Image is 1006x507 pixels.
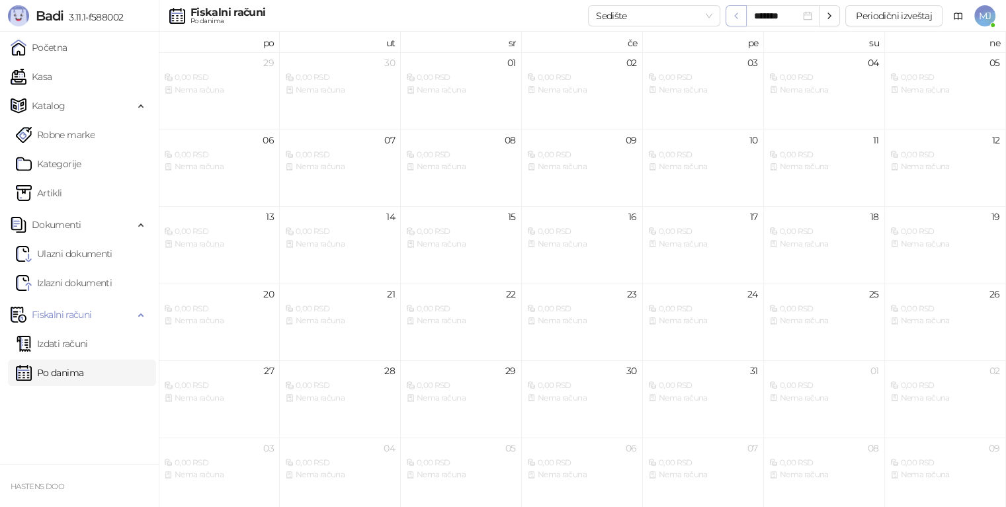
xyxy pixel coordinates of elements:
[769,161,879,173] div: Nema računa
[527,379,637,392] div: 0,00 RSD
[16,151,81,177] a: Kategorije
[626,366,637,375] div: 30
[890,379,1000,392] div: 0,00 RSD
[406,84,516,97] div: Nema računa
[989,290,1000,299] div: 26
[280,360,401,438] td: 2025-10-28
[507,58,516,67] div: 01
[401,360,522,438] td: 2025-10-29
[527,149,637,161] div: 0,00 RSD
[159,284,280,361] td: 2025-10-20
[263,136,274,145] div: 06
[406,379,516,392] div: 0,00 RSD
[406,457,516,469] div: 0,00 RSD
[648,238,758,251] div: Nema računa
[401,52,522,130] td: 2025-10-01
[266,212,274,221] div: 13
[285,71,395,84] div: 0,00 RSD
[164,315,274,327] div: Nema računa
[764,284,885,361] td: 2025-10-25
[406,392,516,405] div: Nema računa
[868,58,879,67] div: 04
[263,58,274,67] div: 29
[890,315,1000,327] div: Nema računa
[263,444,274,453] div: 03
[280,130,401,207] td: 2025-10-07
[890,238,1000,251] div: Nema računa
[506,290,516,299] div: 22
[285,303,395,315] div: 0,00 RSD
[890,149,1000,161] div: 0,00 RSD
[769,392,879,405] div: Nema računa
[11,34,67,61] a: Početna
[643,130,764,207] td: 2025-10-10
[643,206,764,284] td: 2025-10-17
[747,58,758,67] div: 03
[406,161,516,173] div: Nema računa
[648,315,758,327] div: Nema računa
[505,366,516,375] div: 29
[769,149,879,161] div: 0,00 RSD
[648,225,758,238] div: 0,00 RSD
[974,5,995,26] span: MJ
[406,71,516,84] div: 0,00 RSD
[750,366,758,375] div: 31
[522,206,643,284] td: 2025-10-16
[885,130,1006,207] td: 2025-10-12
[885,32,1006,52] th: ne
[386,212,395,221] div: 14
[648,457,758,469] div: 0,00 RSD
[527,315,637,327] div: Nema računa
[16,331,88,357] a: Izdati računi
[285,469,395,481] div: Nema računa
[159,32,280,52] th: po
[747,444,758,453] div: 07
[527,469,637,481] div: Nema računa
[164,379,274,392] div: 0,00 RSD
[11,63,52,90] a: Kasa
[769,238,879,251] div: Nema računa
[387,290,395,299] div: 21
[890,457,1000,469] div: 0,00 RSD
[527,303,637,315] div: 0,00 RSD
[527,457,637,469] div: 0,00 RSD
[32,212,81,238] span: Dokumenti
[764,360,885,438] td: 2025-11-01
[873,136,879,145] div: 11
[890,303,1000,315] div: 0,00 RSD
[401,284,522,361] td: 2025-10-22
[522,32,643,52] th: če
[406,238,516,251] div: Nema računa
[769,225,879,238] div: 0,00 RSD
[164,71,274,84] div: 0,00 RSD
[890,392,1000,405] div: Nema računa
[285,379,395,392] div: 0,00 RSD
[527,238,637,251] div: Nema računa
[648,379,758,392] div: 0,00 RSD
[885,360,1006,438] td: 2025-11-02
[527,161,637,173] div: Nema računa
[190,18,265,24] div: Po danima
[643,32,764,52] th: pe
[384,136,395,145] div: 07
[522,360,643,438] td: 2025-10-30
[769,469,879,481] div: Nema računa
[643,360,764,438] td: 2025-10-31
[527,84,637,97] div: Nema računa
[11,482,64,491] small: HASTENS DOO
[164,149,274,161] div: 0,00 RSD
[285,315,395,327] div: Nema računa
[764,52,885,130] td: 2025-10-04
[890,469,1000,481] div: Nema računa
[406,469,516,481] div: Nema računa
[648,71,758,84] div: 0,00 RSD
[508,212,516,221] div: 15
[648,149,758,161] div: 0,00 RSD
[769,315,879,327] div: Nema računa
[401,32,522,52] th: sr
[190,7,265,18] div: Fiskalni računi
[285,392,395,405] div: Nema računa
[749,136,758,145] div: 10
[890,161,1000,173] div: Nema računa
[164,161,274,173] div: Nema računa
